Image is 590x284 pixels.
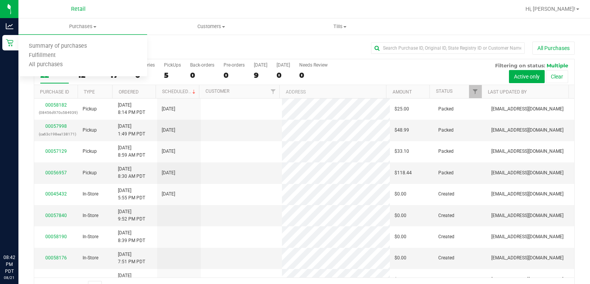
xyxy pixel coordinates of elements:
[394,233,406,241] span: $0.00
[118,123,145,137] span: [DATE] 1:49 PM PDT
[206,89,229,94] a: Customer
[45,234,67,239] a: 00058190
[394,190,406,198] span: $0.00
[118,102,145,116] span: [DATE] 8:14 PM PDT
[8,222,31,246] iframe: Resource center
[190,71,214,80] div: 0
[224,62,245,68] div: Pre-orders
[118,165,145,180] span: [DATE] 8:30 AM PDT
[491,254,563,262] span: [EMAIL_ADDRESS][DOMAIN_NAME]
[547,62,568,68] span: Multiple
[83,254,98,262] span: In-Store
[299,62,328,68] div: Needs Review
[84,89,95,95] a: Type
[509,70,545,83] button: Active only
[147,18,276,35] a: Customers
[224,71,245,80] div: 0
[147,23,275,30] span: Customers
[438,169,454,177] span: Packed
[45,124,67,129] a: 00057998
[45,255,67,261] a: 00058176
[3,254,15,275] p: 08:42 PM PDT
[438,276,454,283] span: Created
[491,276,563,283] span: [EMAIL_ADDRESS][DOMAIN_NAME]
[546,70,568,83] button: Clear
[162,169,175,177] span: [DATE]
[83,169,97,177] span: Pickup
[393,89,412,95] a: Amount
[277,62,290,68] div: [DATE]
[276,23,404,30] span: Tills
[491,105,563,113] span: [EMAIL_ADDRESS][DOMAIN_NAME]
[162,190,175,198] span: [DATE]
[18,52,66,59] span: Fulfillment
[491,233,563,241] span: [EMAIL_ADDRESS][DOMAIN_NAME]
[394,148,409,155] span: $33.10
[162,105,175,113] span: [DATE]
[83,212,98,219] span: In-Store
[495,62,545,68] span: Filtering on status:
[267,85,279,98] a: Filter
[118,208,145,223] span: [DATE] 9:52 PM PDT
[279,85,386,99] th: Address
[164,71,181,80] div: 5
[83,276,98,283] span: In-Store
[45,213,67,218] a: 00057840
[394,276,406,283] span: $0.00
[162,148,175,155] span: [DATE]
[277,71,290,80] div: 0
[118,187,145,202] span: [DATE] 5:55 PM PDT
[438,254,454,262] span: Created
[438,212,454,219] span: Created
[532,42,575,55] button: All Purchases
[488,89,527,95] a: Last Updated By
[45,149,67,154] a: 00057129
[18,43,97,50] span: Summary of purchases
[394,105,409,113] span: $25.00
[162,89,197,94] a: Scheduled
[45,191,67,197] a: 00045432
[438,190,454,198] span: Created
[438,233,454,241] span: Created
[18,62,73,68] span: All purchases
[394,212,406,219] span: $0.00
[18,23,147,30] span: Purchases
[119,89,139,95] a: Ordered
[438,148,454,155] span: Packed
[45,170,67,175] a: 00056957
[190,62,214,68] div: Back-orders
[3,275,15,281] p: 08/21
[164,62,181,68] div: PickUps
[39,109,73,116] p: (08456d970c584939)
[438,127,454,134] span: Packed
[276,18,404,35] a: Tills
[254,62,267,68] div: [DATE]
[438,105,454,113] span: Packed
[491,212,563,219] span: [EMAIL_ADDRESS][DOMAIN_NAME]
[491,127,563,134] span: [EMAIL_ADDRESS][DOMAIN_NAME]
[6,39,13,47] inline-svg: Retail
[39,130,73,138] p: (ca63c198ea138171)
[45,102,67,108] a: 00058182
[491,148,563,155] span: [EMAIL_ADDRESS][DOMAIN_NAME]
[83,148,97,155] span: Pickup
[6,22,13,30] inline-svg: Analytics
[394,127,409,134] span: $48.99
[83,190,98,198] span: In-Store
[118,229,145,244] span: [DATE] 8:39 PM PDT
[299,71,328,80] div: 0
[394,254,406,262] span: $0.00
[118,251,145,266] span: [DATE] 7:51 PM PDT
[83,233,98,241] span: In-Store
[371,42,525,54] input: Search Purchase ID, Original ID, State Registry ID or Customer Name...
[469,85,482,98] a: Filter
[491,190,563,198] span: [EMAIL_ADDRESS][DOMAIN_NAME]
[254,71,267,80] div: 9
[162,127,175,134] span: [DATE]
[71,6,86,12] span: Retail
[40,89,69,95] a: Purchase ID
[18,18,147,35] a: Purchases Summary of purchases Fulfillment All purchases
[83,127,97,134] span: Pickup
[436,89,452,94] a: Status
[394,169,412,177] span: $118.44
